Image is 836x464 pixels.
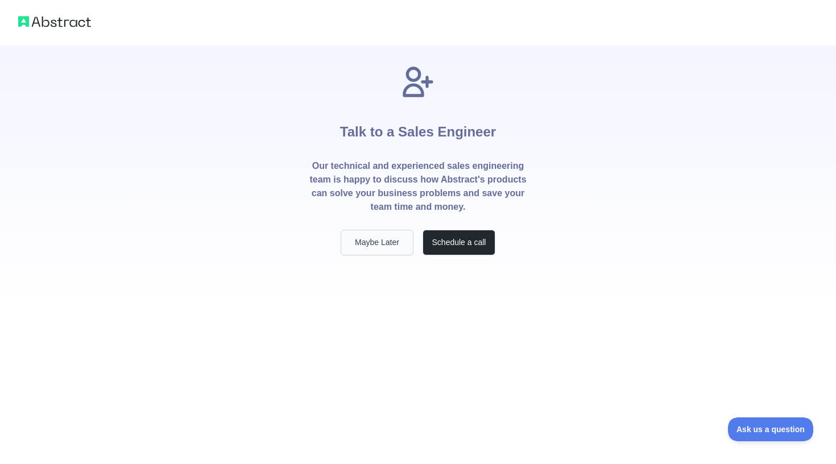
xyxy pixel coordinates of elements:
button: Schedule a call [423,230,495,255]
p: Our technical and experienced sales engineering team is happy to discuss how Abstract's products ... [309,159,527,214]
h1: Talk to a Sales Engineer [340,100,496,159]
img: Abstract logo [18,14,91,30]
iframe: Toggle Customer Support [728,417,813,441]
button: Maybe Later [341,230,413,255]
